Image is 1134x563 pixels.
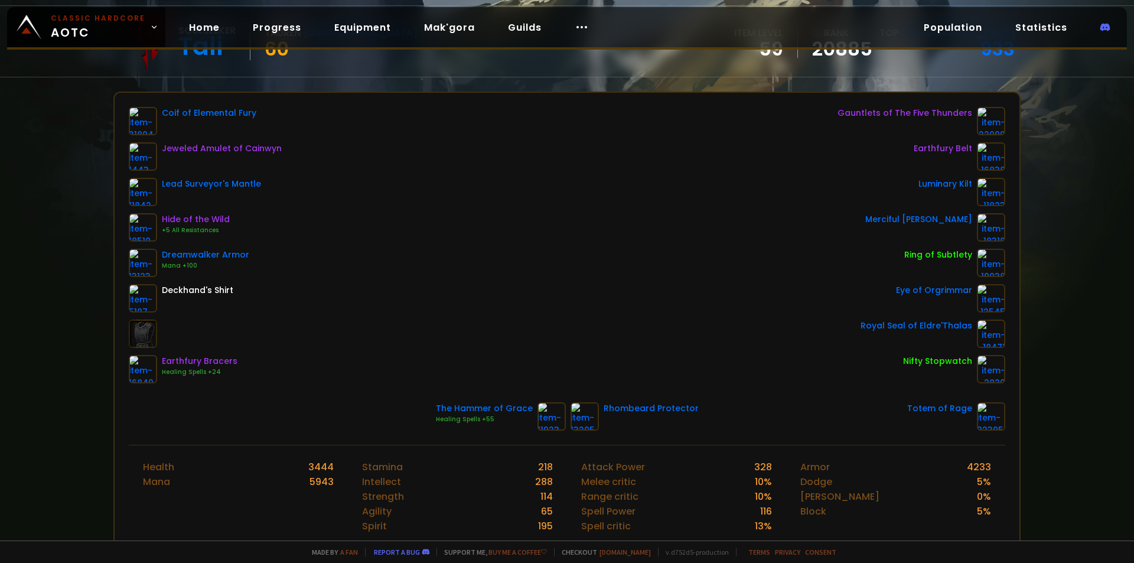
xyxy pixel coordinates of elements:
span: v. d752d5 - production [658,548,729,557]
div: 10 % [755,489,772,504]
div: 5 % [977,504,991,519]
div: Melee critic [581,474,636,489]
img: item-1443 [129,142,157,171]
a: 20885 [812,40,872,58]
div: 116 [760,504,772,519]
span: Checkout [554,548,651,557]
div: Range critic [581,489,638,504]
div: 218 [538,460,553,474]
span: Made by [305,548,358,557]
img: item-21804 [129,107,157,135]
div: 10 % [755,474,772,489]
img: item-12545 [977,284,1005,313]
div: Health [143,460,174,474]
div: 4233 [967,460,991,474]
div: Dreamwalker Armor [162,249,249,261]
div: Earthfury Belt [914,142,972,155]
div: Spell Power [581,504,636,519]
div: 65 [541,504,553,519]
img: item-2820 [977,355,1005,383]
div: 328 [754,460,772,474]
a: [DOMAIN_NAME] [599,548,651,557]
div: Intellect [362,474,401,489]
div: 195 [538,519,553,533]
a: Statistics [1006,15,1077,40]
div: 59 [734,40,783,58]
a: Home [180,15,229,40]
div: Hide of the Wild [162,213,230,226]
div: Healing Spells +55 [436,415,533,424]
a: Classic HardcoreAOTC [7,7,165,47]
div: 114 [540,489,553,504]
img: item-5107 [129,284,157,313]
div: [PERSON_NAME] [800,489,879,504]
div: Agility [362,504,392,519]
div: 0 % [977,489,991,504]
div: Nifty Stopwatch [903,355,972,367]
div: Royal Seal of Eldre'Thalas [861,320,972,332]
div: 5 % [977,474,991,489]
div: Merciful [PERSON_NAME] [865,213,972,226]
div: +5 All Resistances [162,226,230,235]
a: Equipment [325,15,400,40]
div: The Hammer of Grace [436,402,533,415]
img: item-18510 [129,213,157,242]
img: item-13123 [129,249,157,277]
div: Mana [143,474,170,489]
img: item-16840 [129,355,157,383]
img: item-13205 [571,402,599,431]
img: item-18318 [977,213,1005,242]
div: Earthfury Bracers [162,355,237,367]
a: Mak'gora [415,15,484,40]
span: Support me, [436,548,547,557]
img: item-11823 [977,178,1005,206]
small: Classic Hardcore [51,13,145,24]
div: Luminary Kilt [918,178,972,190]
div: Tali [178,38,236,56]
div: Lead Surveyor's Mantle [162,178,261,190]
div: Jeweled Amulet of Cainwyn [162,142,282,155]
a: a fan [340,548,358,557]
span: AOTC [51,13,145,41]
div: Dodge [800,474,832,489]
div: 13 % [755,519,772,533]
img: item-11842 [129,178,157,206]
img: item-22099 [977,107,1005,135]
div: 3444 [308,460,334,474]
a: Privacy [775,548,800,557]
div: Totem of Rage [907,402,972,415]
a: Consent [805,548,836,557]
div: 288 [535,474,553,489]
a: Guilds [498,15,551,40]
div: Ring of Subtlety [904,249,972,261]
img: item-18471 [977,320,1005,348]
div: Mana +100 [162,261,249,271]
div: Eye of Orgrimmar [896,284,972,297]
a: Report a bug [374,548,420,557]
div: Spell critic [581,519,631,533]
div: Block [800,504,826,519]
div: Coif of Elemental Fury [162,107,256,119]
div: Strength [362,489,404,504]
div: Spirit [362,519,387,533]
a: Progress [243,15,311,40]
div: Armor [800,460,830,474]
img: item-16838 [977,142,1005,171]
a: Population [914,15,992,40]
div: Healing Spells +24 [162,367,237,377]
img: item-19038 [977,249,1005,277]
img: item-22395 [977,402,1005,431]
div: Stamina [362,460,403,474]
div: Gauntlets of The Five Thunders [838,107,972,119]
div: Attack Power [581,460,645,474]
a: Buy me a coffee [488,548,547,557]
div: Rhombeard Protector [604,402,699,415]
img: item-11923 [537,402,566,431]
div: Deckhand's Shirt [162,284,233,297]
a: Terms [748,548,770,557]
div: 5943 [309,474,334,489]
